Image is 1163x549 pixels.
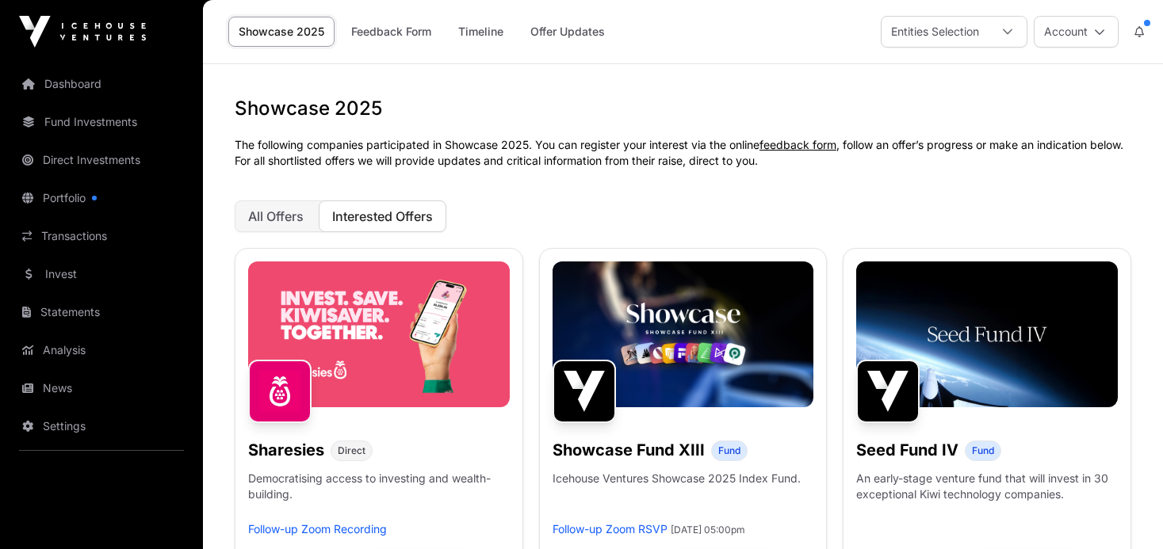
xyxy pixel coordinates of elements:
[319,200,446,232] button: Interested Offers
[759,138,836,151] a: feedback form
[856,439,958,461] h1: Seed Fund IV
[332,208,433,224] span: Interested Offers
[13,333,190,368] a: Analysis
[248,261,510,407] img: Sharesies-Banner.jpg
[248,439,324,461] h1: Sharesies
[235,96,1131,121] h1: Showcase 2025
[553,471,801,486] p: Icehouse Ventures Showcase 2025 Index Fund.
[248,360,312,423] img: Sharesies
[19,16,146,48] img: Icehouse Ventures Logo
[520,17,615,47] a: Offer Updates
[1034,16,1119,48] button: Account
[13,257,190,292] a: Invest
[671,524,745,536] span: [DATE] 05:00pm
[13,371,190,406] a: News
[856,471,1118,502] p: An early-stage venture fund that will invest in 30 exceptional Kiwi technology companies.
[248,208,304,224] span: All Offers
[13,295,190,330] a: Statements
[235,137,1131,169] p: The following companies participated in Showcase 2025. You can register your interest via the onl...
[553,522,668,536] a: Follow-up Zoom RSVP
[553,360,616,423] img: Showcase Fund XIII
[248,522,387,536] a: Follow-up Zoom Recording
[228,17,335,47] a: Showcase 2025
[856,261,1118,407] img: Seed-Fund-4_Banner.jpg
[13,143,190,177] a: Direct Investments
[553,261,814,407] img: Showcase-Fund-Banner-1.jpg
[248,471,510,521] p: Democratising access to investing and wealth-building.
[13,105,190,139] a: Fund Investments
[13,181,190,215] a: Portfolio
[972,444,994,457] span: Fund
[718,444,740,457] span: Fund
[341,17,442,47] a: Feedback Form
[553,439,705,461] h1: Showcase Fund XIII
[1084,473,1163,549] iframe: Chat Widget
[882,17,989,47] div: Entities Selection
[13,219,190,254] a: Transactions
[13,409,190,444] a: Settings
[338,444,365,457] span: Direct
[448,17,514,47] a: Timeline
[235,200,317,232] button: All Offers
[856,360,920,423] img: Seed Fund IV
[13,67,190,101] a: Dashboard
